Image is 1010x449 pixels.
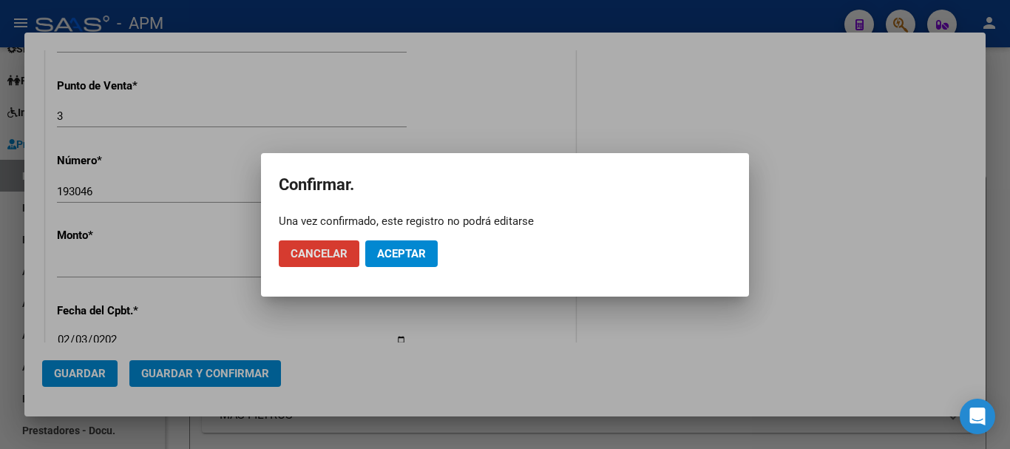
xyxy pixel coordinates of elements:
[279,240,359,267] button: Cancelar
[291,247,348,260] span: Cancelar
[279,214,731,229] div: Una vez confirmado, este registro no podrá editarse
[377,247,426,260] span: Aceptar
[960,399,995,434] div: Open Intercom Messenger
[279,171,731,199] h2: Confirmar.
[365,240,438,267] button: Aceptar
